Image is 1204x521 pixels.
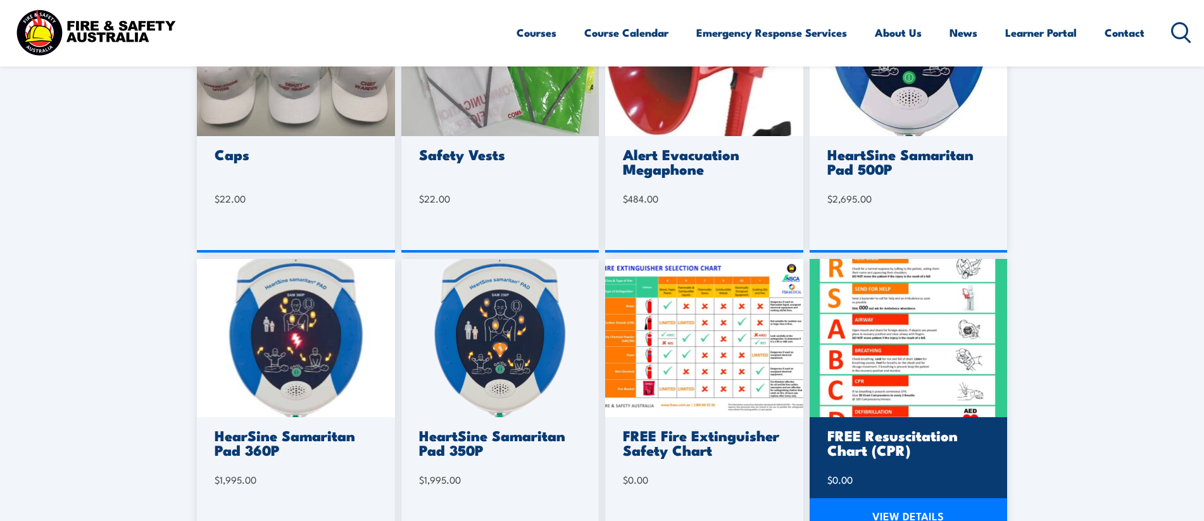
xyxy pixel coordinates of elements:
[419,192,424,205] span: $
[197,259,395,417] img: 360.jpg
[1105,16,1144,49] a: Contact
[419,147,578,161] h3: Safety Vests
[623,473,628,486] span: $
[623,428,782,457] h3: FREE Fire Extinguisher Safety Chart
[1005,16,1077,49] a: Learner Portal
[623,192,658,205] bdi: 484.00
[517,16,556,49] a: Courses
[623,147,782,176] h3: Alert Evacuation Megaphone
[584,16,668,49] a: Course Calendar
[605,259,803,417] img: Fire-Extinguisher-Chart.png
[623,192,628,205] span: $
[950,16,977,49] a: News
[875,16,922,49] a: About Us
[827,192,832,205] span: $
[623,473,648,486] bdi: 0.00
[419,192,450,205] bdi: 22.00
[696,16,847,49] a: Emergency Response Services
[215,192,220,205] span: $
[215,473,220,486] span: $
[827,192,872,205] bdi: 2,695.00
[827,473,853,486] bdi: 0.00
[215,473,256,486] bdi: 1,995.00
[827,428,986,457] h3: FREE Resuscitation Chart (CPR)
[215,428,373,457] h3: HearSine Samaritan Pad 360P
[810,259,1008,417] img: FREE Resuscitation Chart – What are the 7 steps to CPR Chart / Sign / Poster
[215,192,246,205] bdi: 22.00
[215,147,373,161] h3: Caps
[419,473,424,486] span: $
[419,473,461,486] bdi: 1,995.00
[827,147,986,176] h3: HeartSine Samaritan Pad 500P
[419,428,578,457] h3: HeartSine Samaritan Pad 350P
[401,259,599,417] img: 350.png
[827,473,832,486] span: $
